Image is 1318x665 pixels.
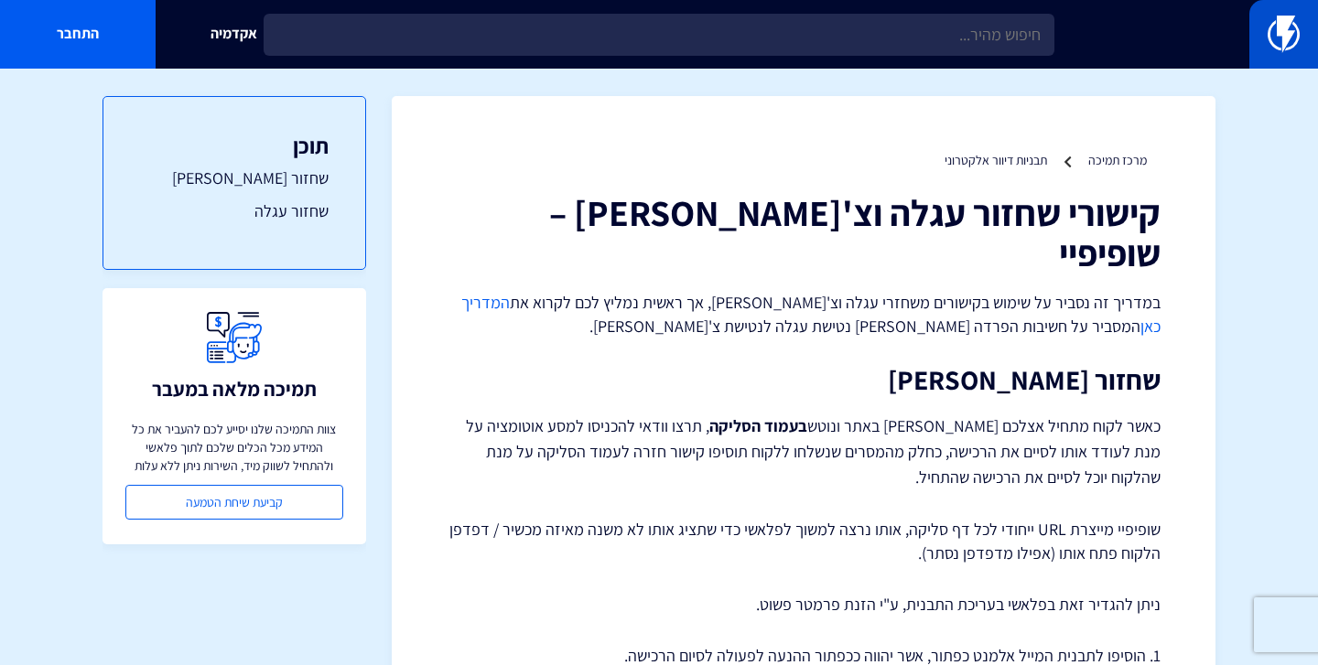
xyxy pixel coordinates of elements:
[447,593,1161,617] p: ניתן להגדיר זאת בפלאשי בעריכת התבנית, ע"י הזנת פרמטר פשוט.
[140,134,329,157] h3: תוכן
[1088,152,1147,168] a: מרכז תמיכה
[447,291,1161,338] p: במדריך זה נסביר על שימוש בקישורים משחזרי עגלה וצ'[PERSON_NAME], אך ראשית נמליץ לכם לקרוא את המסבי...
[709,415,807,436] strong: בעמוד הסליקה
[945,152,1047,168] a: תבניות דיוור אלקטרוני
[461,292,1161,337] a: המדריך כאן
[447,192,1161,273] h1: קישורי שחזור עגלה וצ'[PERSON_NAME] – שופיפיי
[140,166,329,190] a: שחזור [PERSON_NAME]
[140,199,329,223] a: שחזור עגלה
[447,413,1161,490] p: כאשר לקוח מתחיל אצלכם [PERSON_NAME] באתר ונוטש , תרצו וודאי להכניסו למסע אוטומציה על מנת לעודד או...
[125,420,343,475] p: צוות התמיכה שלנו יסייע לכם להעביר את כל המידע מכל הכלים שלכם לתוך פלאשי ולהתחיל לשווק מיד, השירות...
[447,518,1161,564] p: שופיפיי מייצרת URL ייחודי לכל דף סליקה, אותו נרצה למשוך לפלאשי כדי שתציג אותו לא משנה מאיזה מכשיר...
[125,485,343,520] a: קביעת שיחת הטמעה
[152,378,317,400] h3: תמיכה מלאה במעבר
[447,365,1161,395] h2: שחזור [PERSON_NAME]
[264,14,1054,56] input: חיפוש מהיר...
